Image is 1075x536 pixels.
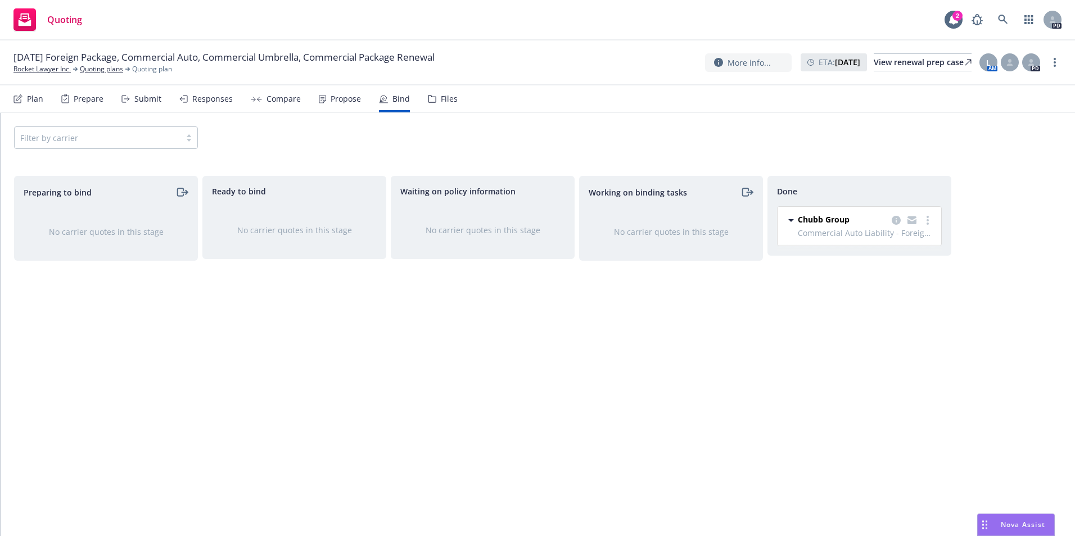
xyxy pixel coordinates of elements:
span: Preparing to bind [24,187,92,198]
span: Commercial Auto Liability - Foreign , General Liability - Foreign, Commercial Property - Foreign [798,227,934,239]
div: Compare [267,94,301,103]
span: Quoting plan [132,64,172,74]
span: Waiting on policy information [400,185,516,197]
span: [DATE] Foreign Package, Commercial Auto, Commercial Umbrella, Commercial Package Renewal [13,51,435,64]
div: No carrier quotes in this stage [33,226,179,238]
div: No carrier quotes in this stage [221,224,368,236]
span: L [986,57,991,69]
div: Plan [27,94,43,103]
div: Prepare [74,94,103,103]
a: Rocket Lawyer Inc. [13,64,71,74]
a: View renewal prep case [874,53,972,71]
a: copy logging email [889,214,903,227]
span: ETA : [819,56,860,68]
div: Drag to move [978,514,992,535]
a: moveRight [175,185,188,199]
button: Nova Assist [977,514,1055,536]
a: Report a Bug [966,8,988,31]
a: more [921,214,934,227]
span: Nova Assist [1001,520,1045,529]
span: Quoting [47,15,82,24]
div: Responses [192,94,233,103]
a: copy logging email [905,214,919,227]
span: Working on binding tasks [589,187,687,198]
a: Switch app [1018,8,1040,31]
button: More info... [705,53,792,72]
a: moveRight [740,185,753,199]
div: Bind [392,94,410,103]
div: No carrier quotes in this stage [409,224,556,236]
div: Propose [331,94,361,103]
span: More info... [728,57,771,69]
a: more [1048,56,1062,69]
div: Files [441,94,458,103]
span: Ready to bind [212,185,266,197]
div: No carrier quotes in this stage [598,226,744,238]
a: Quoting [9,4,87,35]
div: View renewal prep case [874,54,972,71]
a: Quoting plans [80,64,123,74]
div: 2 [952,11,963,21]
span: Chubb Group [798,214,850,225]
span: Done [777,185,797,197]
a: Search [992,8,1014,31]
strong: [DATE] [835,57,860,67]
div: Submit [134,94,161,103]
